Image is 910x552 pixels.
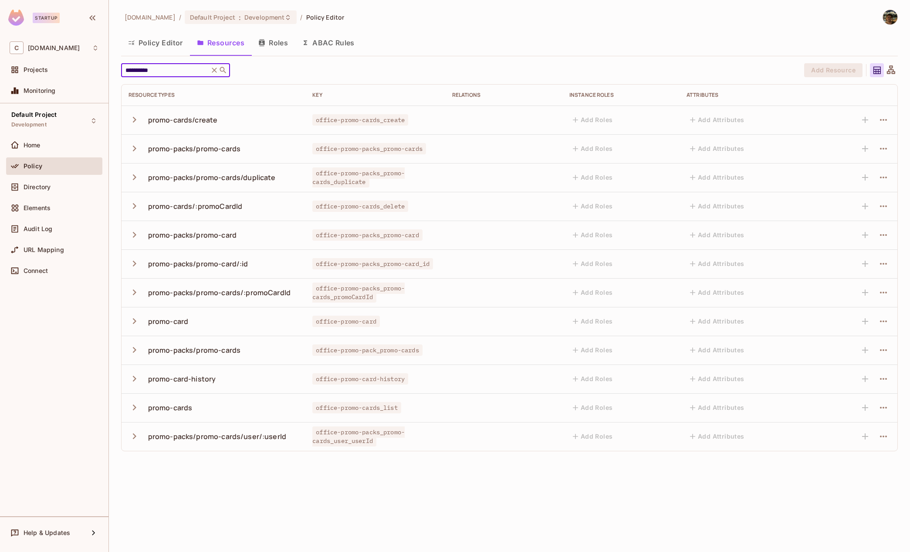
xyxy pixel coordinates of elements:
span: Audit Log [24,225,52,232]
span: Home [24,142,41,149]
button: Add Roles [569,314,616,328]
button: Add Attributes [687,286,748,300]
span: URL Mapping [24,246,64,253]
span: Projects [24,66,48,73]
button: Add Roles [569,343,616,357]
img: SReyMgAAAABJRU5ErkJggg== [8,10,24,26]
button: Add Roles [569,142,616,156]
button: Add Attributes [687,372,748,386]
span: Connect [24,267,48,274]
button: Resources [190,32,251,54]
li: / [179,13,181,21]
button: Add Attributes [687,343,748,357]
span: office-promo-cards_list [312,402,401,413]
span: C [10,41,24,54]
div: promo-packs/promo-cards/duplicate [148,173,276,182]
span: : [238,14,241,21]
span: the active workspace [125,13,176,21]
button: Add Attributes [687,257,748,271]
button: ABAC Rules [295,32,362,54]
span: office-promo-packs_promo-cards [312,143,426,154]
span: office-promo-packs_promo-cards_duplicate [312,167,405,187]
button: Add Roles [569,199,616,213]
span: office-promo-cards_delete [312,201,408,212]
span: office-promo-card [312,316,380,327]
div: promo-cards/create [148,115,218,125]
div: promo-card [148,317,189,326]
button: Add Attributes [687,113,748,127]
span: office-promo-cards_create [312,114,408,126]
span: Development [244,13,284,21]
button: Add Resource [804,63,863,77]
div: promo-card-history [148,374,216,384]
button: Add Attributes [687,228,748,242]
div: promo-cards [148,403,193,412]
button: Add Attributes [687,199,748,213]
div: promo-packs/promo-cards/user/:userId [148,432,286,441]
span: Elements [24,204,51,211]
button: Add Roles [569,429,616,443]
button: Add Roles [569,170,616,184]
span: office-promo-packs_promo-cards_user_userId [312,426,405,446]
li: / [300,13,302,21]
span: Policy [24,163,42,170]
button: Policy Editor [121,32,190,54]
div: Startup [33,13,60,23]
span: Help & Updates [24,529,70,536]
span: office-promo-packs_promo-card [312,229,422,241]
button: Add Roles [569,257,616,271]
span: Policy Editor [306,13,345,21]
button: Add Roles [569,228,616,242]
button: Add Attributes [687,429,748,443]
div: promo-packs/promo-cards/:promoCardId [148,288,291,297]
span: office-promo-packs_promo-card_id [312,258,433,269]
div: promo-packs/promo-card [148,230,237,240]
button: Add Attributes [687,314,748,328]
span: Directory [24,184,51,191]
button: Add Attributes [687,401,748,415]
span: Default Project [190,13,235,21]
span: Monitoring [24,87,56,94]
span: Workspace: chalkboard.io [28,44,80,51]
button: Add Roles [569,113,616,127]
div: promo-packs/promo-card/:id [148,259,248,269]
button: Add Roles [569,286,616,300]
span: office-promo-card-history [312,373,408,385]
div: promo-packs/promo-cards [148,144,240,153]
div: Relations [452,92,555,99]
div: Resource Types [129,92,298,99]
span: Default Project [11,111,57,118]
button: Add Attributes [687,170,748,184]
span: office-promo-pack_promo-cards [312,344,422,356]
div: Attributes [687,92,808,99]
button: Add Roles [569,372,616,386]
button: Add Attributes [687,142,748,156]
button: Roles [251,32,295,54]
div: promo-packs/promo-cards [148,345,240,355]
div: Key [312,92,438,99]
span: office-promo-packs_promo-cards_promoCardId [312,283,405,303]
img: Brian Roytman [883,10,897,24]
button: Add Roles [569,401,616,415]
div: Instance roles [569,92,673,99]
span: Development [11,121,47,128]
div: promo-cards/:promoCardId [148,201,243,211]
